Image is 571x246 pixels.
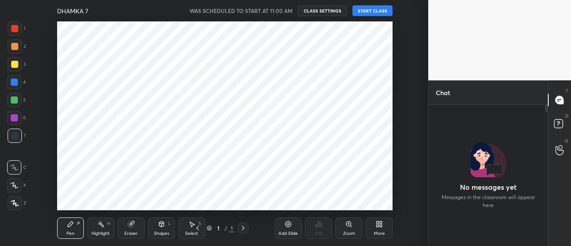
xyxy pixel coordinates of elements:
p: T [566,88,568,94]
div: Select [185,231,198,236]
div: P [77,221,80,226]
div: L [168,221,171,226]
div: Zoom [343,231,355,236]
div: 2 [8,39,26,54]
div: C [7,160,26,175]
div: Shapes [154,231,169,236]
div: 7 [8,129,26,143]
div: 6 [7,111,26,125]
p: G [565,138,568,144]
div: 4 [7,75,26,89]
h4: DHAMKA 7 [57,7,88,15]
div: H [107,221,110,226]
h5: WAS SCHEDULED TO START AT 11:00 AM [190,7,293,15]
div: 5 [7,93,26,107]
div: 1 [214,225,223,231]
button: START CLASS [352,5,393,16]
div: 1 [8,21,25,36]
div: Z [8,196,26,210]
p: Chat [429,81,457,104]
p: D [565,113,568,119]
div: X [7,178,26,192]
button: CLASS SETTINGS [298,5,347,16]
div: More [374,231,385,236]
div: 1 [229,224,234,232]
div: Pen [66,231,74,236]
div: Eraser [124,231,138,236]
div: / [224,225,227,231]
div: 3 [8,57,26,71]
div: S [199,221,201,226]
div: Highlight [91,231,110,236]
div: Add Slide [278,231,298,236]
